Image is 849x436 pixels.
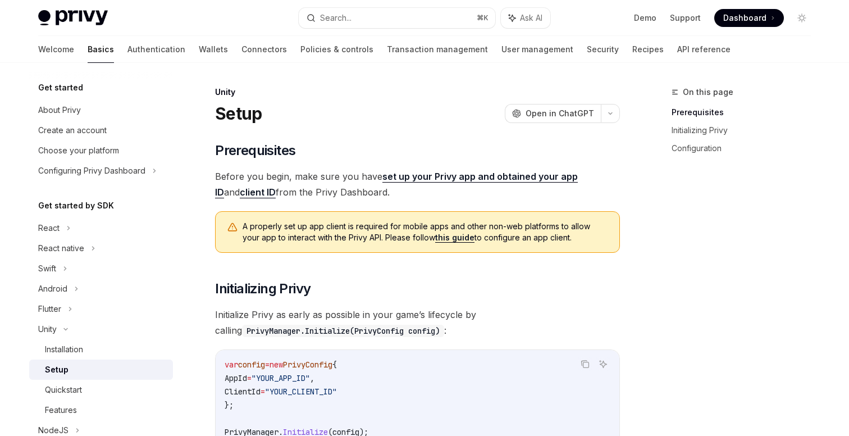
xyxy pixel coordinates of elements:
[29,140,173,161] a: Choose your platform
[215,169,620,200] span: Before you begin, make sure you have and from the Privy Dashboard.
[300,36,373,63] a: Policies & controls
[215,280,311,298] span: Initializing Privy
[243,221,608,243] span: A properly set up app client is required for mobile apps and other non-web platforms to allow you...
[225,400,234,410] span: };
[672,121,820,139] a: Initializing Privy
[520,12,542,24] span: Ask AI
[199,36,228,63] a: Wallets
[29,120,173,140] a: Create an account
[29,380,173,400] a: Quickstart
[683,85,733,99] span: On this page
[225,373,247,383] span: AppId
[672,103,820,121] a: Prerequisites
[29,100,173,120] a: About Privy
[38,81,83,94] h5: Get started
[38,199,114,212] h5: Get started by SDK
[477,13,489,22] span: ⌘ K
[215,142,295,160] span: Prerequisites
[240,187,276,198] a: client ID
[241,36,287,63] a: Connectors
[215,87,620,98] div: Unity
[714,9,784,27] a: Dashboard
[45,403,77,417] div: Features
[320,11,352,25] div: Search...
[29,339,173,360] a: Installation
[265,360,270,370] span: =
[38,282,67,296] div: Android
[672,139,820,157] a: Configuration
[596,357,610,371] button: Ask AI
[38,144,119,157] div: Choose your platform
[501,36,573,63] a: User management
[45,383,82,397] div: Quickstart
[45,343,83,356] div: Installation
[38,262,56,275] div: Swift
[38,10,108,26] img: light logo
[215,103,262,124] h1: Setup
[238,360,265,370] span: config
[242,325,444,337] code: PrivyManager.Initialize(PrivyConfig config)
[127,36,185,63] a: Authentication
[265,387,337,397] span: "YOUR_CLIENT_ID"
[45,363,69,376] div: Setup
[215,171,578,198] a: set up your Privy app and obtained your app ID
[38,164,145,178] div: Configuring Privy Dashboard
[793,9,811,27] button: Toggle dark mode
[247,373,252,383] span: =
[88,36,114,63] a: Basics
[38,36,74,63] a: Welcome
[215,307,620,338] span: Initialize Privy as early as possible in your game’s lifecycle by calling :
[227,222,238,233] svg: Warning
[670,12,701,24] a: Support
[252,373,310,383] span: "YOUR_APP_ID"
[38,103,81,117] div: About Privy
[587,36,619,63] a: Security
[723,12,766,24] span: Dashboard
[677,36,731,63] a: API reference
[501,8,550,28] button: Ask AI
[505,104,601,123] button: Open in ChatGPT
[225,360,238,370] span: var
[283,360,332,370] span: PrivyConfig
[526,108,594,119] span: Open in ChatGPT
[634,12,656,24] a: Demo
[310,373,314,383] span: ,
[38,242,84,255] div: React native
[632,36,664,63] a: Recipes
[332,360,337,370] span: {
[38,302,61,316] div: Flutter
[261,387,265,397] span: =
[38,221,60,235] div: React
[578,357,592,371] button: Copy the contents from the code block
[270,360,283,370] span: new
[435,233,474,243] a: this guide
[38,124,107,137] div: Create an account
[387,36,488,63] a: Transaction management
[29,360,173,380] a: Setup
[38,323,57,336] div: Unity
[29,400,173,420] a: Features
[299,8,495,28] button: Search...⌘K
[225,387,261,397] span: ClientId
